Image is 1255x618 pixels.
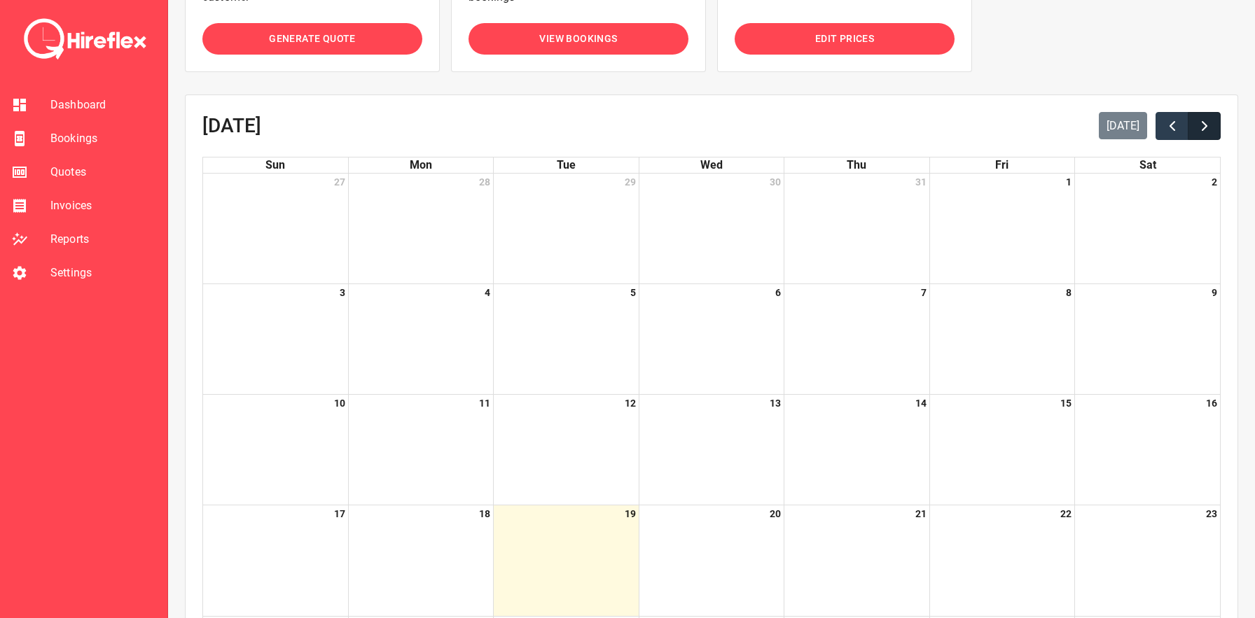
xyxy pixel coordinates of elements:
[1209,284,1220,301] a: August 9, 2025
[627,284,639,301] a: August 5, 2025
[698,157,726,173] a: Wednesday
[337,284,348,301] a: August 3, 2025
[348,283,493,394] td: August 4, 2025
[929,505,1074,616] td: August 22, 2025
[203,174,348,283] td: July 27, 2025
[622,174,639,190] a: July 29, 2025
[1188,112,1221,140] button: Next month
[784,505,929,616] td: August 21, 2025
[929,394,1074,505] td: August 15, 2025
[992,157,1011,173] a: Friday
[639,394,784,505] td: August 13, 2025
[269,30,356,48] span: Generate Quote
[1209,174,1220,190] a: August 2, 2025
[784,283,929,394] td: August 7, 2025
[348,174,493,283] td: July 28, 2025
[331,505,348,522] a: August 17, 2025
[50,130,156,147] span: Bookings
[1075,505,1220,616] td: August 23, 2025
[815,30,874,48] span: Edit Prices
[622,505,639,522] a: August 19, 2025
[639,505,784,616] td: August 20, 2025
[348,394,493,505] td: August 11, 2025
[639,283,784,394] td: August 6, 2025
[476,395,493,412] a: August 11, 2025
[331,395,348,412] a: August 10, 2025
[622,395,639,412] a: August 12, 2025
[767,174,784,190] a: July 30, 2025
[913,505,929,522] a: August 21, 2025
[1203,505,1220,522] a: August 23, 2025
[1075,283,1220,394] td: August 9, 2025
[1156,112,1188,140] button: Previous month
[482,284,493,301] a: August 4, 2025
[50,197,156,214] span: Invoices
[1058,505,1074,522] a: August 22, 2025
[50,97,156,113] span: Dashboard
[1137,157,1159,173] a: Saturday
[331,174,348,190] a: July 27, 2025
[1075,394,1220,505] td: August 16, 2025
[539,30,617,48] span: View Bookings
[494,283,639,394] td: August 5, 2025
[476,174,493,190] a: July 28, 2025
[476,505,493,522] a: August 18, 2025
[767,505,784,522] a: August 20, 2025
[639,174,784,283] td: July 30, 2025
[203,394,348,505] td: August 10, 2025
[263,157,288,173] a: Sunday
[50,164,156,181] span: Quotes
[50,265,156,281] span: Settings
[203,505,348,616] td: August 17, 2025
[929,174,1074,283] td: August 1, 2025
[913,174,929,190] a: July 31, 2025
[784,174,929,283] td: July 31, 2025
[767,395,784,412] a: August 13, 2025
[913,395,929,412] a: August 14, 2025
[784,394,929,505] td: August 14, 2025
[348,505,493,616] td: August 18, 2025
[50,231,156,248] span: Reports
[203,283,348,394] td: August 3, 2025
[494,394,639,505] td: August 12, 2025
[1063,284,1074,301] a: August 8, 2025
[1075,174,1220,283] td: August 2, 2025
[407,157,435,173] a: Monday
[844,157,869,173] a: Thursday
[772,284,784,301] a: August 6, 2025
[1063,174,1074,190] a: August 1, 2025
[918,284,929,301] a: August 7, 2025
[494,174,639,283] td: July 29, 2025
[554,157,578,173] a: Tuesday
[929,283,1074,394] td: August 8, 2025
[1203,395,1220,412] a: August 16, 2025
[1099,112,1148,139] button: [DATE]
[1058,395,1074,412] a: August 15, 2025
[494,505,639,616] td: August 19, 2025
[202,115,261,137] h2: [DATE]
